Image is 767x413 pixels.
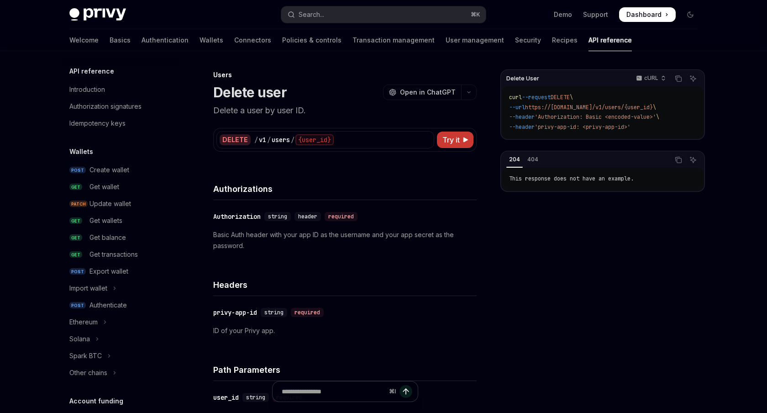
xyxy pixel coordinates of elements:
span: POST [69,167,86,174]
span: Delete User [506,75,539,82]
a: POSTAuthenticate [62,297,179,313]
button: Try it [437,132,473,148]
span: \ [653,104,656,111]
div: Spark BTC [69,350,102,361]
div: / [291,135,294,144]
span: --request [522,94,551,101]
a: Security [515,29,541,51]
a: Authorization signatures [62,98,179,115]
h5: Account funding [69,396,123,407]
a: GETGet wallet [62,179,179,195]
a: Basics [110,29,131,51]
button: Toggle Solana section [62,331,179,347]
span: GET [69,217,82,224]
span: 'Authorization: Basic <encoded-value>' [535,113,656,121]
span: curl [509,94,522,101]
span: --header [509,113,535,121]
span: GET [69,251,82,258]
span: 'privy-app-id: <privy-app-id>' [535,123,630,131]
span: DELETE [551,94,570,101]
span: Open in ChatGPT [400,88,456,97]
button: Copy the contents from the code block [672,154,684,166]
div: Other chains [69,367,107,378]
div: required [325,212,357,221]
div: 404 [525,154,541,165]
span: ⌘ K [471,11,480,18]
div: Update wallet [89,198,131,209]
span: string [268,213,287,220]
span: \ [570,94,573,101]
span: Try it [442,134,460,145]
a: GETGet transactions [62,246,179,263]
div: Get wallet [89,181,119,192]
span: --url [509,104,525,111]
a: Support [583,10,608,19]
h5: Wallets [69,146,93,157]
a: User management [446,29,504,51]
div: {user_id} [295,134,334,145]
div: DELETE [220,134,251,145]
div: Introduction [69,84,105,95]
div: Export wallet [89,266,128,277]
div: Solana [69,334,90,344]
div: Authorization [213,212,261,221]
a: Recipes [552,29,578,51]
button: Toggle dark mode [683,7,698,22]
button: Copy the contents from the code block [672,73,684,85]
button: Ask AI [687,154,699,166]
button: Toggle Import wallet section [62,280,179,297]
a: API reference [588,29,632,51]
span: This response does not have an example. [509,175,634,182]
div: Get transactions [89,249,138,260]
button: Toggle Other chains section [62,365,179,381]
a: Idempotency keys [62,115,179,132]
button: Toggle Spark BTC section [62,348,179,364]
h4: Authorizations [213,183,477,195]
a: Introduction [62,81,179,98]
button: Open search [281,6,486,23]
a: Connectors [234,29,271,51]
span: https://[DOMAIN_NAME]/v1/users/{user_id} [525,104,653,111]
div: Get balance [89,232,126,243]
p: Delete a user by user ID. [213,104,477,117]
span: POST [69,302,86,309]
span: \ [656,113,659,121]
a: PATCHUpdate wallet [62,196,179,212]
span: POST [69,268,86,275]
p: ID of your Privy app. [213,325,477,336]
div: Authenticate [89,300,127,311]
p: Basic Auth header with your app ID as the username and your app secret as the password. [213,229,477,251]
span: string [264,309,284,316]
p: cURL [644,74,658,82]
a: GETGet balance [62,229,179,246]
h5: API reference [69,66,114,77]
div: 204 [506,154,523,165]
span: GET [69,234,82,241]
a: Dashboard [619,7,676,22]
h1: Delete user [213,84,287,101]
div: Import wallet [69,283,107,294]
div: Get wallets [89,215,122,226]
div: / [254,135,258,144]
div: Create wallet [89,164,129,175]
button: Open in ChatGPT [383,85,461,100]
span: header [298,213,317,220]
input: Ask a question... [282,381,385,402]
span: PATCH [69,201,88,207]
div: users [272,135,290,144]
span: GET [69,184,82,191]
a: Transaction management [352,29,435,51]
div: Ethereum [69,317,98,328]
div: Authorization signatures [69,101,142,112]
h4: Path Parameters [213,364,477,376]
a: Welcome [69,29,99,51]
img: dark logo [69,8,126,21]
button: Send message [399,385,412,398]
a: Demo [554,10,572,19]
a: Authentication [142,29,189,51]
div: Search... [299,9,324,20]
button: Toggle Ethereum section [62,314,179,330]
button: Ask AI [687,73,699,85]
span: Dashboard [626,10,662,19]
a: POSTExport wallet [62,263,179,280]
